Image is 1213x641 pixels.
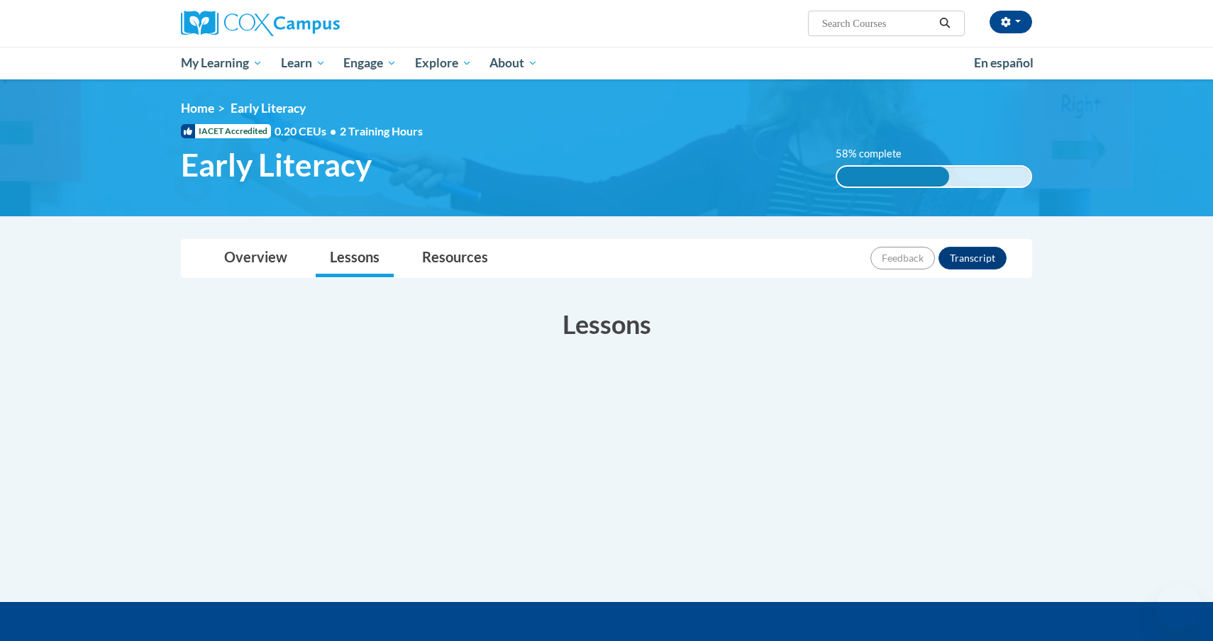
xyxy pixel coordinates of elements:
a: Cox Campus [181,11,450,36]
label: 58% complete [836,146,917,162]
span: IACET Accredited [181,124,271,138]
button: Transcript [938,247,1007,269]
span: Engage [343,55,397,72]
span: Explore [415,55,472,72]
a: Home [181,101,214,116]
div: Main menu [160,47,1053,79]
a: Engage [334,47,406,79]
span: • [330,124,336,138]
span: 0.20 CEUs [275,123,340,139]
a: Learn [272,47,335,79]
span: Learn [281,55,326,72]
span: My Learning [181,55,262,72]
a: Overview [210,240,301,277]
span: Early Literacy [231,101,306,116]
img: Cox Campus [181,11,340,36]
a: Resources [408,240,502,277]
span: About [489,55,538,72]
span: En español [974,55,1034,70]
button: Feedback [870,247,935,269]
a: About [481,47,548,79]
a: My Learning [172,47,272,79]
button: Account Settings [990,11,1032,33]
iframe: Button to launch messaging window [1156,584,1202,630]
a: Explore [406,47,481,79]
h3: Lessons [181,306,1032,342]
span: 2 Training Hours [340,124,423,138]
span: Early Literacy [181,146,372,184]
a: Lessons [316,240,394,277]
a: En español [965,48,1043,78]
input: Search Courses [821,15,934,32]
button: Search [934,15,956,32]
div: 58% complete [837,167,950,186]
